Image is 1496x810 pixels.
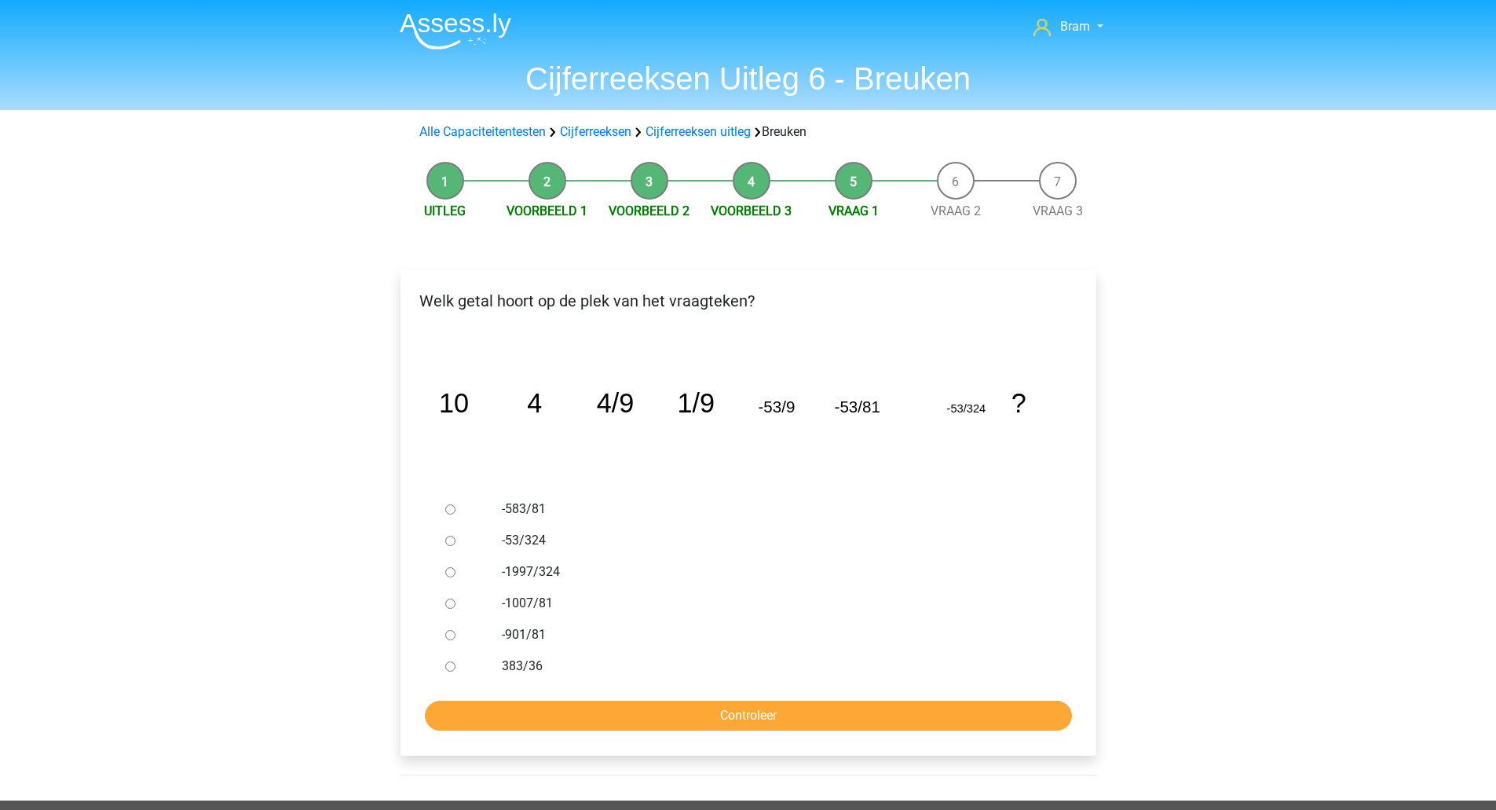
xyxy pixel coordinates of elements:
[413,123,1084,141] div: Breuken
[507,203,587,218] a: Voorbeeld 1
[560,124,631,139] a: Cijferreeksen
[1060,19,1090,34] span: Bram
[425,701,1072,731] input: Controleer
[502,563,1045,581] label: -1997/324
[502,594,1045,613] label: -1007/81
[946,402,986,415] tspan: -53/324
[828,203,879,218] a: Vraag 1
[677,388,715,418] tspan: 1/9
[419,124,546,139] a: Alle Capaciteitentesten
[527,388,542,418] tspan: 4
[502,657,1045,676] label: 383/36
[413,289,1084,313] p: Welk getal hoort op de plek van het vraagteken?
[1011,388,1026,418] tspan: ?
[424,203,466,218] a: Uitleg
[596,388,634,418] tspan: 4/9
[502,500,1045,519] label: -583/81
[1033,203,1083,218] a: Vraag 3
[400,13,511,49] img: Assessly
[502,531,1045,550] label: -53/324
[931,203,981,218] a: Vraag 2
[711,203,792,218] a: Voorbeeld 3
[758,398,795,416] tspan: -53/9
[502,625,1045,644] label: -901/81
[834,398,880,416] tspan: -53/81
[646,124,751,139] a: Cijferreeksen uitleg
[438,388,468,418] tspan: 10
[609,203,689,218] a: Voorbeeld 2
[1027,17,1109,36] a: Bram
[387,60,1110,97] h1: Cijferreeksen Uitleg 6 - Breuken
